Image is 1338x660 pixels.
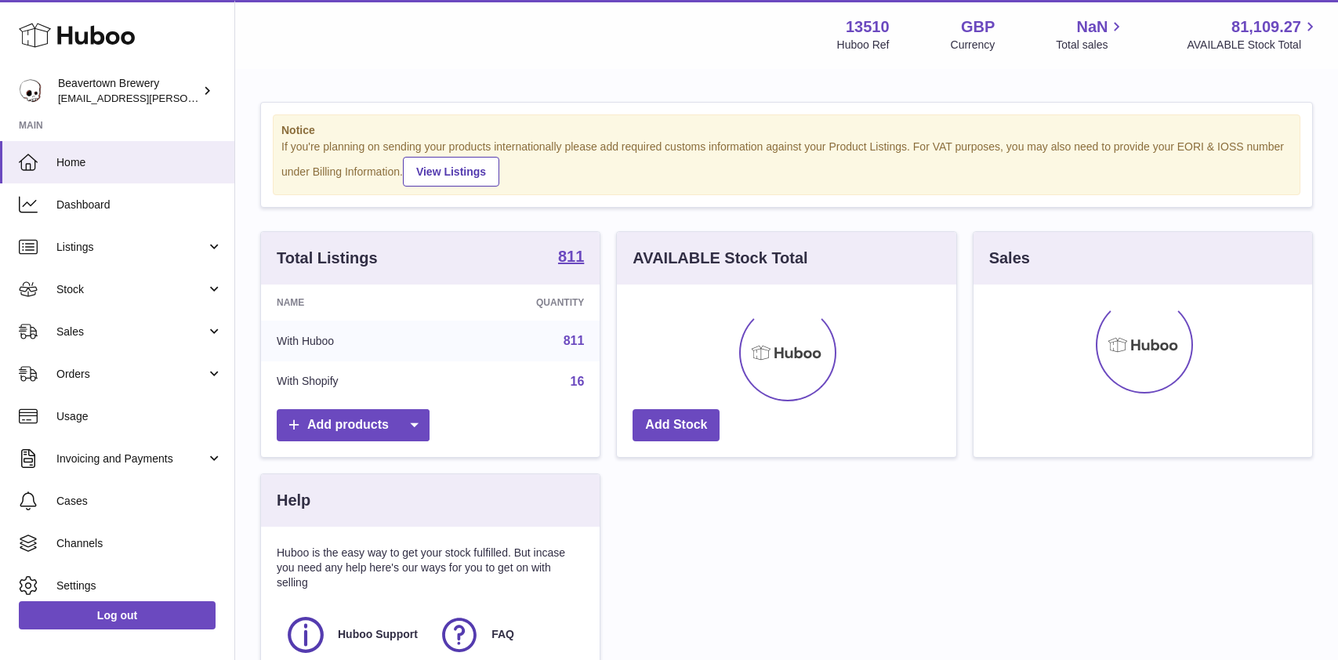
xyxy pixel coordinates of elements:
[837,38,890,53] div: Huboo Ref
[281,123,1292,138] strong: Notice
[491,627,514,642] span: FAQ
[277,546,584,590] p: Huboo is the easy way to get your stock fulfilled. But incase you need any help here's our ways f...
[56,325,206,339] span: Sales
[277,409,430,441] a: Add products
[277,248,378,269] h3: Total Listings
[1187,38,1319,53] span: AVAILABLE Stock Total
[261,285,444,321] th: Name
[56,409,223,424] span: Usage
[56,367,206,382] span: Orders
[58,92,314,104] span: [EMAIL_ADDRESS][PERSON_NAME][DOMAIN_NAME]
[19,79,42,103] img: kit.lowe@beavertownbrewery.co.uk
[571,375,585,388] a: 16
[444,285,600,321] th: Quantity
[951,38,995,53] div: Currency
[338,627,418,642] span: Huboo Support
[558,248,584,264] strong: 811
[281,140,1292,187] div: If you're planning on sending your products internationally please add required customs informati...
[56,578,223,593] span: Settings
[58,76,199,106] div: Beavertown Brewery
[564,334,585,347] a: 811
[438,614,576,656] a: FAQ
[56,155,223,170] span: Home
[19,601,216,629] a: Log out
[558,248,584,267] a: 811
[277,490,310,511] h3: Help
[56,240,206,255] span: Listings
[56,494,223,509] span: Cases
[1231,16,1301,38] span: 81,109.27
[961,16,995,38] strong: GBP
[1076,16,1108,38] span: NaN
[1187,16,1319,53] a: 81,109.27 AVAILABLE Stock Total
[285,614,422,656] a: Huboo Support
[56,536,223,551] span: Channels
[403,157,499,187] a: View Listings
[261,361,444,402] td: With Shopify
[56,451,206,466] span: Invoicing and Payments
[846,16,890,38] strong: 13510
[633,248,807,269] h3: AVAILABLE Stock Total
[1056,38,1126,53] span: Total sales
[261,321,444,361] td: With Huboo
[56,198,223,212] span: Dashboard
[1056,16,1126,53] a: NaN Total sales
[633,409,720,441] a: Add Stock
[989,248,1030,269] h3: Sales
[56,282,206,297] span: Stock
